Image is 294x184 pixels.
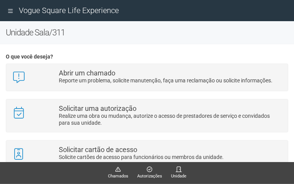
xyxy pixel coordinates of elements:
[59,146,137,154] strong: Solicitar cartão de acesso
[59,154,282,161] p: Solicite cartões de acesso para funcionários ou membros da unidade.
[12,146,282,162] a: Solicitar cartão de acesso Solicite cartões de acesso para funcionários ou membros da unidade.
[171,166,186,180] a: Unidade
[59,112,282,126] p: Realize uma obra ou mudança, autorize o acesso de prestadores de serviço e convidados para sua un...
[137,173,162,180] span: Autorizações
[171,173,186,180] span: Unidade
[6,27,288,38] h2: Unidade Sala/311
[108,166,128,180] a: Chamados
[108,173,128,180] span: Chamados
[59,104,136,112] strong: Solicitar uma autorização
[6,54,288,60] h4: O que você deseja?
[137,166,162,180] a: Autorizações
[12,105,282,126] a: Solicitar uma autorização Realize uma obra ou mudança, autorize o acesso de prestadores de serviç...
[19,6,119,15] span: Vogue Square Life Experience
[12,70,282,85] a: Abrir um chamado Reporte um problema, solicite manutenção, faça uma reclamação ou solicite inform...
[59,69,115,77] strong: Abrir um chamado
[59,77,282,84] p: Reporte um problema, solicite manutenção, faça uma reclamação ou solicite informações.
